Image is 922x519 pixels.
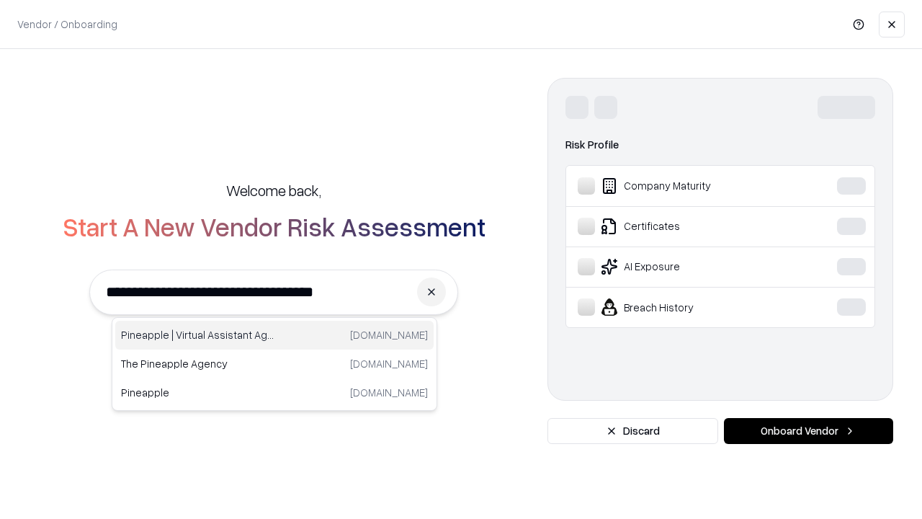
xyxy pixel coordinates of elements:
button: Onboard Vendor [724,418,893,444]
p: [DOMAIN_NAME] [350,356,428,371]
h2: Start A New Vendor Risk Assessment [63,212,485,241]
p: The Pineapple Agency [121,356,274,371]
p: [DOMAIN_NAME] [350,385,428,400]
div: AI Exposure [578,258,793,275]
div: Breach History [578,298,793,316]
div: Risk Profile [565,136,875,154]
p: [DOMAIN_NAME] [350,327,428,342]
div: Certificates [578,218,793,235]
p: Pineapple [121,385,274,400]
div: Company Maturity [578,177,793,195]
button: Discard [547,418,718,444]
div: Suggestions [112,317,437,411]
h5: Welcome back, [226,180,321,200]
p: Pineapple | Virtual Assistant Agency [121,327,274,342]
p: Vendor / Onboarding [17,17,117,32]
